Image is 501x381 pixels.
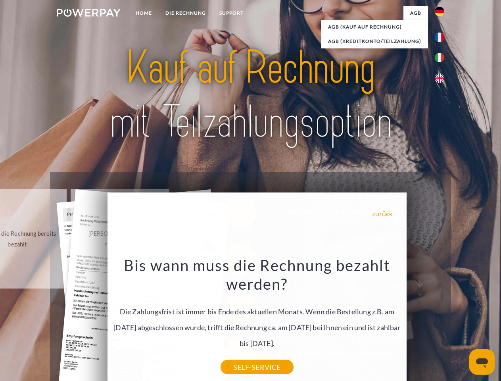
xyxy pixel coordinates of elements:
[75,228,165,250] div: [PERSON_NAME] wurde retourniert
[435,7,444,16] img: de
[159,6,213,20] a: DIE RECHNUNG
[372,210,393,217] a: zurück
[435,33,444,42] img: fr
[57,9,121,17] img: logo-powerpay-white.svg
[435,53,444,62] img: it
[213,6,250,20] a: SUPPORT
[129,6,159,20] a: Home
[112,256,402,294] h3: Bis wann muss die Rechnung bezahlt werden?
[403,6,428,20] a: agb
[321,20,428,34] a: AGB (Kauf auf Rechnung)
[321,34,428,48] a: AGB (Kreditkonto/Teilzahlung)
[221,360,293,374] a: SELF-SERVICE
[76,38,425,152] img: title-powerpay_de.svg
[469,349,495,375] iframe: Schaltfläche zum Öffnen des Messaging-Fensters
[435,73,444,83] img: en
[112,256,402,367] div: Die Zahlungsfrist ist immer bis Ende des aktuellen Monats. Wenn die Bestellung z.B. am [DATE] abg...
